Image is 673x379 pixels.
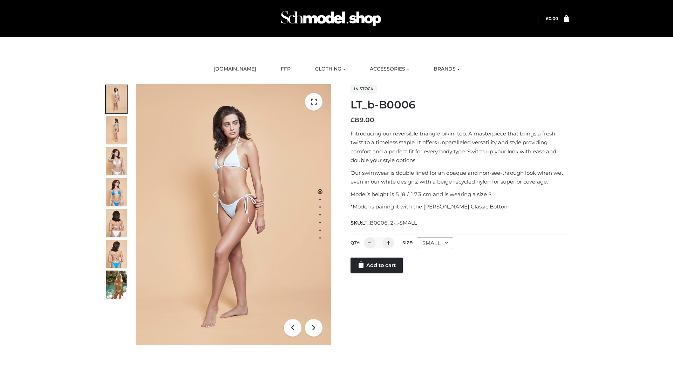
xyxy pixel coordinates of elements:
span: LT_B0006_2-_-SMALL [362,220,417,226]
img: Schmodel Admin 964 [278,5,383,32]
a: FFP [276,61,296,77]
img: ArielClassicBikiniTop_CloudNine_AzureSky_OW114ECO_1 [136,84,331,345]
img: Arieltop_CloudNine_AzureSky2.jpg [106,271,127,299]
a: £0.00 [546,16,558,21]
span: SKU: [351,219,417,227]
a: Add to cart [351,258,403,273]
p: Introducing our reversible triangle bikini top. A masterpiece that brings a fresh twist to a time... [351,129,569,165]
p: *Model is pairing it with the [PERSON_NAME] Classic Bottom [351,202,569,211]
img: ArielClassicBikiniTop_CloudNine_AzureSky_OW114ECO_1-scaled.jpg [106,85,127,113]
a: CLOTHING [310,61,351,77]
label: QTY: [351,240,360,245]
span: £ [351,116,355,124]
span: In stock [351,85,377,93]
p: Model’s height is 5 ‘8 / 173 cm and is wearing a size S. [351,190,569,199]
bdi: 0.00 [546,16,558,21]
p: Our swimwear is double lined for an opaque and non-see-through look when wet, even in our white d... [351,168,569,186]
bdi: 89.00 [351,116,374,124]
span: £ [546,16,549,21]
h1: LT_b-B0006 [351,99,569,111]
img: ArielClassicBikiniTop_CloudNine_AzureSky_OW114ECO_4-scaled.jpg [106,178,127,206]
a: ACCESSORIES [365,61,414,77]
img: ArielClassicBikiniTop_CloudNine_AzureSky_OW114ECO_7-scaled.jpg [106,209,127,237]
img: ArielClassicBikiniTop_CloudNine_AzureSky_OW114ECO_8-scaled.jpg [106,240,127,268]
img: ArielClassicBikiniTop_CloudNine_AzureSky_OW114ECO_3-scaled.jpg [106,147,127,175]
label: Size: [402,240,413,245]
a: BRANDS [428,61,465,77]
img: ArielClassicBikiniTop_CloudNine_AzureSky_OW114ECO_2-scaled.jpg [106,116,127,144]
div: SMALL [417,237,453,249]
a: [DOMAIN_NAME] [208,61,261,77]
